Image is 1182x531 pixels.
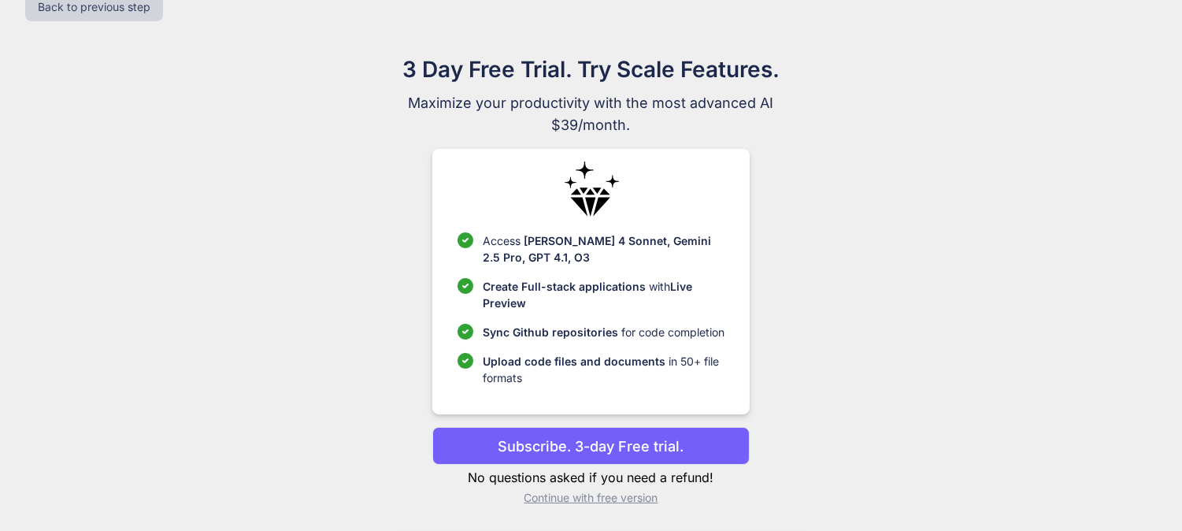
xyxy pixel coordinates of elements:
p: Subscribe. 3-day Free trial. [498,436,684,457]
span: [PERSON_NAME] 4 Sonnet, Gemini 2.5 Pro, GPT 4.1, O3 [483,234,711,264]
button: Subscribe. 3-day Free trial. [432,427,750,465]
span: Sync Github repositories [483,325,618,339]
p: Continue with free version [432,490,750,506]
img: checklist [458,353,473,369]
span: Create Full-stack applications [483,280,649,293]
img: checklist [458,232,473,248]
p: with [483,278,724,311]
p: No questions asked if you need a refund! [432,468,750,487]
h1: 3 Day Free Trial. Try Scale Features. [327,53,856,86]
p: for code completion [483,324,724,340]
img: checklist [458,278,473,294]
p: Access [483,232,724,265]
img: checklist [458,324,473,340]
span: Maximize your productivity with the most advanced AI [327,92,856,114]
span: Upload code files and documents [483,355,665,368]
p: in 50+ file formats [483,353,724,386]
span: $39/month. [327,114,856,136]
